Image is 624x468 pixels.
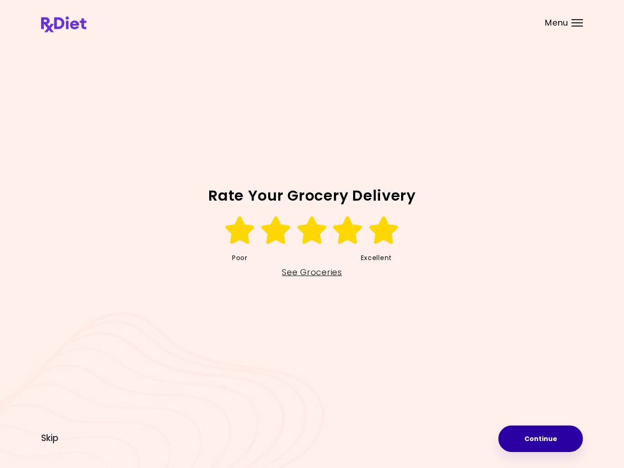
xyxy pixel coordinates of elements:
[545,19,568,27] span: Menu
[498,425,583,452] button: Continue
[361,251,392,266] span: Excellent
[232,251,248,266] span: Poor
[41,16,86,32] img: RxDiet
[282,265,342,280] a: See Groceries
[41,433,58,443] button: Skip
[41,188,583,203] h2: Rate Your Grocery Delivery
